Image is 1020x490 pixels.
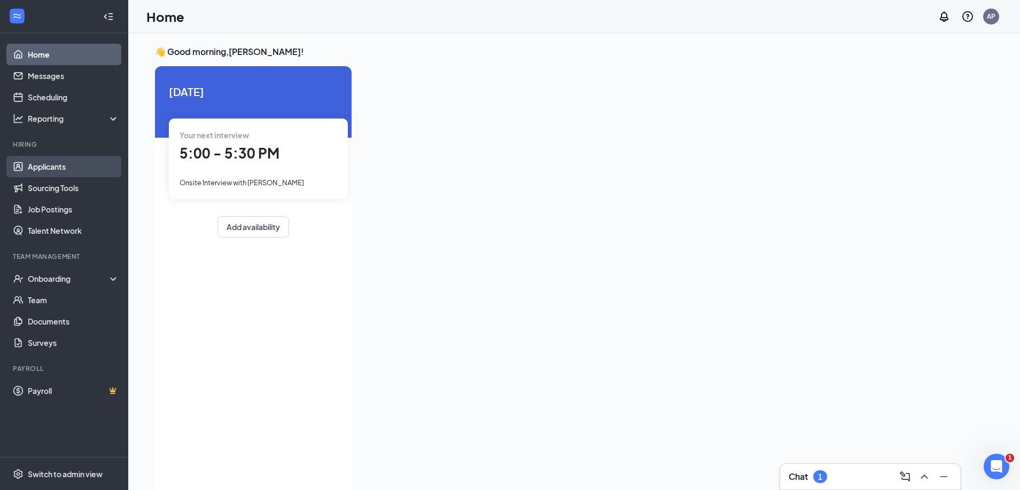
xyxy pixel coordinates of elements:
[1006,454,1014,462] span: 1
[28,289,119,311] a: Team
[28,44,119,65] a: Home
[28,311,119,332] a: Documents
[918,470,931,483] svg: ChevronUp
[916,468,933,485] button: ChevronUp
[12,11,22,21] svg: WorkstreamLogo
[28,177,119,199] a: Sourcing Tools
[935,468,952,485] button: Minimize
[13,252,117,261] div: Team Management
[937,470,950,483] svg: Minimize
[155,46,959,58] h3: 👋 Good morning, [PERSON_NAME] !
[13,273,24,284] svg: UserCheck
[899,470,912,483] svg: ComposeMessage
[938,10,951,23] svg: Notifications
[13,113,24,124] svg: Analysis
[897,468,914,485] button: ComposeMessage
[818,472,822,481] div: 1
[28,469,103,479] div: Switch to admin view
[28,220,119,241] a: Talent Network
[146,7,184,26] h1: Home
[13,140,117,149] div: Hiring
[961,10,974,23] svg: QuestionInfo
[28,380,119,401] a: PayrollCrown
[789,471,808,483] h3: Chat
[28,273,110,284] div: Onboarding
[180,130,249,140] span: Your next interview
[180,144,279,162] span: 5:00 - 5:30 PM
[28,199,119,220] a: Job Postings
[28,332,119,353] a: Surveys
[984,454,1009,479] iframe: Intercom live chat
[987,12,995,21] div: AP
[28,65,119,86] a: Messages
[28,113,120,124] div: Reporting
[13,364,117,373] div: Payroll
[28,156,119,177] a: Applicants
[180,178,304,187] span: Onsite Interview with [PERSON_NAME]
[103,11,114,22] svg: Collapse
[13,469,24,479] svg: Settings
[28,86,119,108] a: Scheduling
[169,83,338,100] span: [DATE]
[217,216,289,238] button: Add availability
